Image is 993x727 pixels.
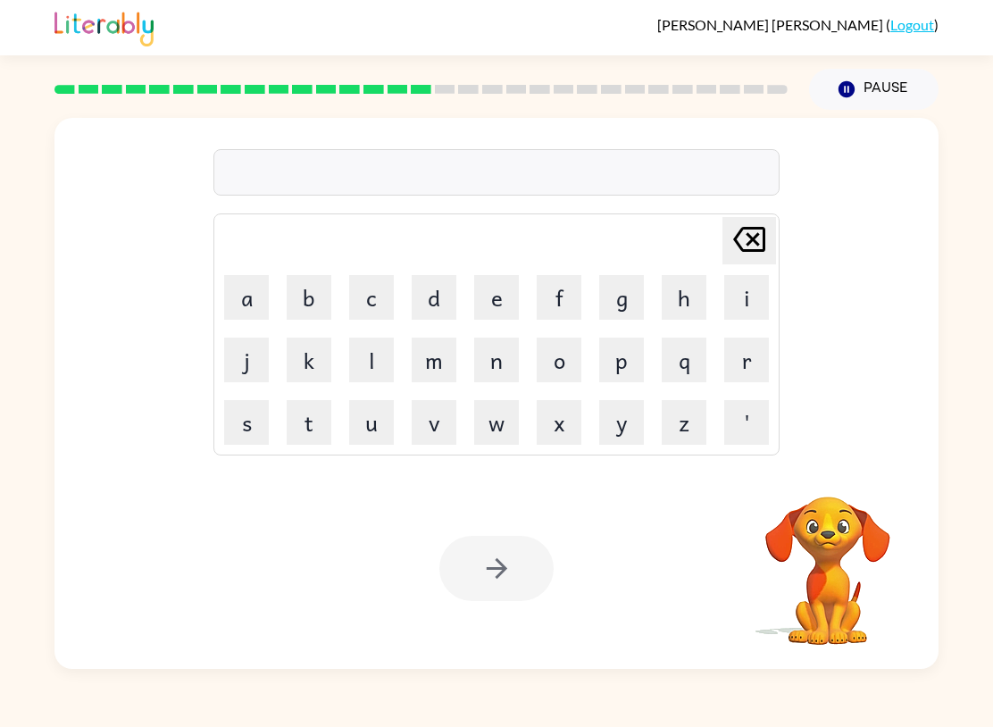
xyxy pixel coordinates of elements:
[349,338,394,382] button: l
[474,400,519,445] button: w
[662,275,706,320] button: h
[537,338,581,382] button: o
[349,275,394,320] button: c
[474,338,519,382] button: n
[724,275,769,320] button: i
[287,400,331,445] button: t
[657,16,939,33] div: ( )
[890,16,934,33] a: Logout
[662,338,706,382] button: q
[412,400,456,445] button: v
[599,338,644,382] button: p
[224,400,269,445] button: s
[657,16,886,33] span: [PERSON_NAME] [PERSON_NAME]
[287,275,331,320] button: b
[287,338,331,382] button: k
[724,400,769,445] button: '
[738,469,917,648] video: Your browser must support playing .mp4 files to use Literably. Please try using another browser.
[474,275,519,320] button: e
[54,7,154,46] img: Literably
[599,275,644,320] button: g
[662,400,706,445] button: z
[537,400,581,445] button: x
[537,275,581,320] button: f
[412,275,456,320] button: d
[224,275,269,320] button: a
[809,69,939,110] button: Pause
[349,400,394,445] button: u
[224,338,269,382] button: j
[599,400,644,445] button: y
[412,338,456,382] button: m
[724,338,769,382] button: r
